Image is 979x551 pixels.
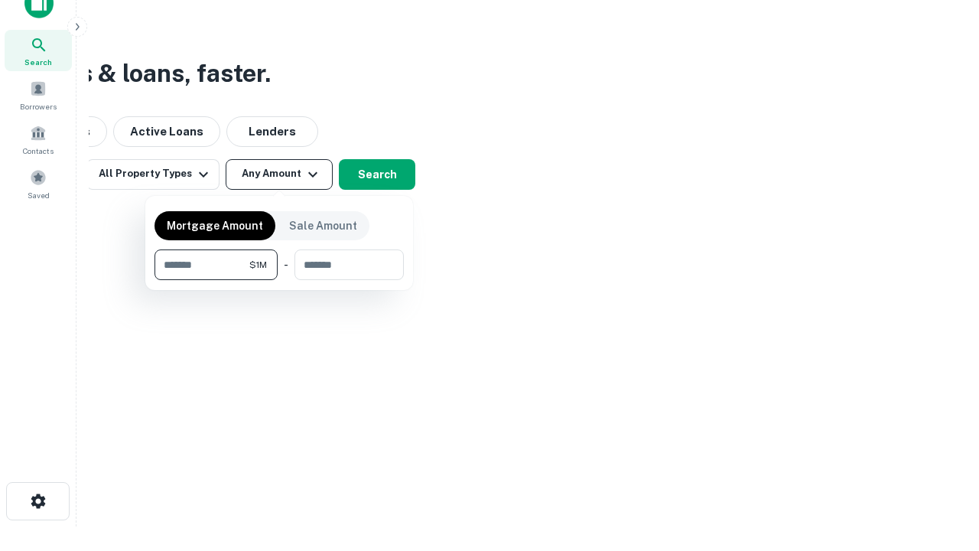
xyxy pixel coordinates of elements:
[167,217,263,234] p: Mortgage Amount
[903,429,979,502] iframe: Chat Widget
[284,249,288,280] div: -
[249,258,267,272] span: $1M
[289,217,357,234] p: Sale Amount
